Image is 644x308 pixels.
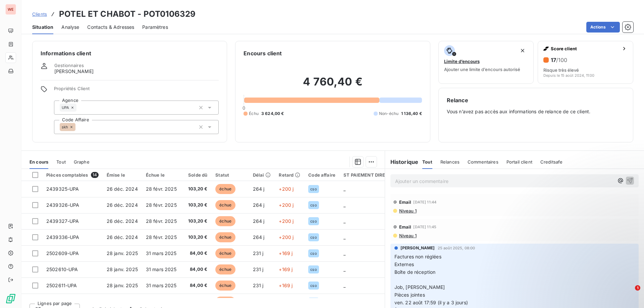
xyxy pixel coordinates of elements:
[185,250,208,257] span: 84,00 €
[543,73,594,77] span: Depuis le 15 août 2024, 11:00
[146,202,177,208] span: 28 févr. 2025
[398,233,417,238] span: Niveau 1
[215,216,235,226] span: échue
[394,269,436,275] span: Boîte de réception
[41,49,219,57] h6: Informations client
[343,234,345,240] span: _
[215,232,235,242] span: échue
[310,251,317,255] span: cso
[540,159,563,165] span: Creditsafe
[310,235,317,239] span: cso
[543,67,579,73] span: Risque très élevé
[400,245,435,251] span: [PERSON_NAME]
[76,105,82,111] input: Ajouter une valeur
[32,11,47,17] span: Clients
[59,8,196,20] h3: POTEL ET CHABOT - POT0106329
[394,284,445,290] span: Job, [PERSON_NAME]
[46,266,78,272] span: 2502610-UPA
[253,283,264,288] span: 231 j
[385,158,419,166] h6: Historique
[343,266,345,272] span: _
[185,186,208,192] span: 103,20 €
[185,266,208,273] span: 84,00 €
[46,186,79,192] span: 2439325-UPA
[551,46,619,51] span: Score client
[87,24,134,30] span: Contacts & Adresses
[91,172,99,178] span: 14
[261,111,284,117] span: 3 624,00 €
[46,234,79,240] span: 2439336-UPA
[215,184,235,194] span: échue
[279,186,293,192] span: +200 j
[146,283,177,288] span: 31 mars 2025
[253,172,271,178] div: Délai
[279,283,292,288] span: +169 j
[440,159,460,165] span: Relances
[438,41,534,84] button: Limite d’encoursAjouter une limite d’encours autorisé
[215,297,235,307] span: échue
[107,172,138,178] div: Émise le
[308,172,335,178] div: Code affaire
[146,186,177,192] span: 28 févr. 2025
[343,172,392,178] div: ST PAIEMENT DIRECT
[253,266,264,272] span: 231 j
[54,68,94,75] span: [PERSON_NAME]
[398,208,417,213] span: Niveau 1
[107,218,138,224] span: 26 déc. 2024
[506,159,532,165] span: Portail client
[551,57,567,63] h6: 17
[635,285,640,291] span: 1
[146,218,177,224] span: 28 févr. 2025
[279,250,292,256] span: +169 j
[107,250,138,256] span: 28 janv. 2025
[46,172,99,178] div: Pièces comptables
[310,187,317,191] span: cso
[185,234,208,241] span: 103,20 €
[107,283,138,288] span: 28 janv. 2025
[468,159,498,165] span: Commentaires
[32,24,53,30] span: Situation
[107,202,138,208] span: 26 déc. 2024
[244,49,282,57] h6: Encours client
[394,300,468,305] span: ven. 22 août 17:59 (il y a 3 jours)
[310,219,317,223] span: cso
[5,4,16,15] div: WE
[253,234,265,240] span: 264 j
[243,105,245,111] span: 0
[62,125,68,129] span: skh
[215,248,235,258] span: échue
[146,266,177,272] span: 31 mars 2025
[438,246,475,250] span: 25 août 2025, 08:00
[142,24,168,30] span: Paramètres
[185,218,208,225] span: 103,20 €
[46,250,79,256] span: 2502609-UPA
[447,96,625,134] div: Vous n’avez pas accès aux informations de relance de ce client.
[279,218,293,224] span: +200 j
[279,234,293,240] span: +200 j
[343,186,345,192] span: _
[399,199,412,205] span: Email
[310,284,317,288] span: cso
[61,24,79,30] span: Analyse
[215,281,235,291] span: échue
[253,186,265,192] span: 264 j
[394,261,414,267] span: Externes
[394,254,441,259] span: Factures non réglées
[621,285,637,301] iframe: Intercom live chat
[249,111,259,117] span: Échu
[46,218,79,224] span: 2439327-UPA
[399,224,412,230] span: Email
[310,203,317,207] span: cso
[310,267,317,271] span: cso
[447,96,625,104] h6: Relance
[75,124,81,130] input: Ajouter une valeur
[279,172,300,178] div: Retard
[510,243,644,290] iframe: Intercom notifications message
[107,234,138,240] span: 26 déc. 2024
[413,200,436,204] span: [DATE] 11:44
[279,202,293,208] span: +200 j
[46,202,79,208] span: 2439326-UPA
[343,250,345,256] span: _
[146,250,177,256] span: 31 mars 2025
[215,200,235,210] span: échue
